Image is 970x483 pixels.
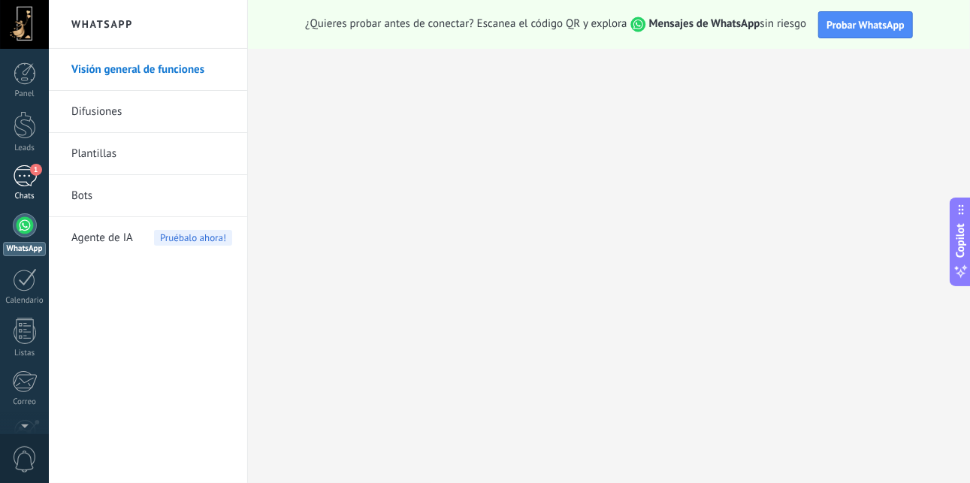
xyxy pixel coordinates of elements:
[71,133,232,175] a: Plantillas
[71,217,133,259] span: Agente de IA
[49,91,247,133] li: Difusiones
[49,133,247,175] li: Plantillas
[3,397,47,407] div: Correo
[3,192,47,201] div: Chats
[3,242,46,256] div: WhatsApp
[154,230,232,246] span: Pruébalo ahora!
[49,49,247,91] li: Visión general de funciones
[71,49,232,91] a: Visión general de funciones
[49,217,247,258] li: Agente de IA
[49,175,247,217] li: Bots
[649,17,760,31] strong: Mensajes de WhatsApp
[953,223,968,258] span: Copilot
[30,164,42,176] span: 1
[71,217,232,259] a: Agente de IA Pruébalo ahora!
[71,91,232,133] a: Difusiones
[305,17,806,32] span: ¿Quieres probar antes de conectar? Escanea el código QR y explora sin riesgo
[3,349,47,358] div: Listas
[3,89,47,99] div: Panel
[71,175,232,217] a: Bots
[3,296,47,306] div: Calendario
[3,143,47,153] div: Leads
[818,11,913,38] button: Probar WhatsApp
[826,18,905,32] span: Probar WhatsApp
